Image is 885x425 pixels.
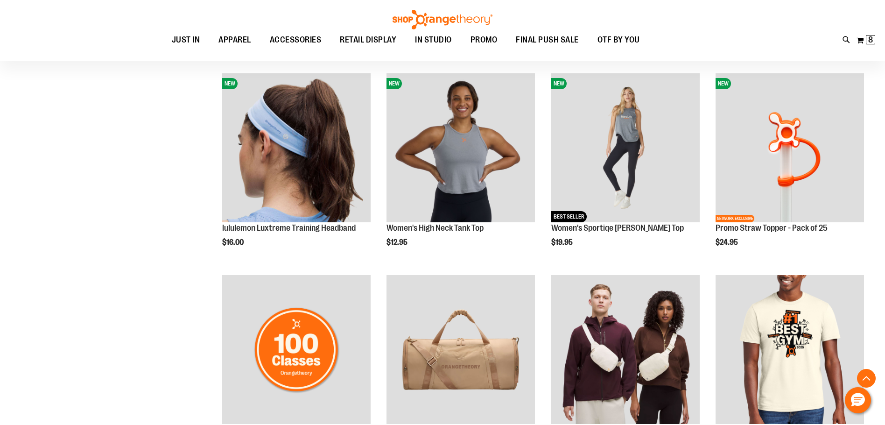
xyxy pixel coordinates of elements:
[386,275,535,425] a: Nike Duffel Bag
[222,275,371,425] a: 100 Club Milestone Sticker - Pack of 12
[716,238,739,247] span: $24.95
[386,73,535,222] img: Image of Womens BB High Neck Tank Grey
[218,69,375,270] div: product
[162,29,210,50] a: JUST IN
[716,275,864,425] a: OTF Unisex Best Gym Tee
[386,238,409,247] span: $12.95
[222,223,356,233] a: lululemon Luxtreme Training Headband
[386,223,484,233] a: Women's High Neck Tank Top
[340,29,396,50] span: RETAIL DISPLAY
[391,10,494,29] img: Shop Orangetheory
[382,69,540,270] div: product
[845,387,871,413] button: Hello, have a question? Let’s chat.
[716,223,828,233] a: Promo Straw Topper - Pack of 25
[386,78,402,89] span: NEW
[222,238,245,247] span: $16.00
[551,275,700,425] a: lululemon Everywhere Belt Bag - Large
[260,29,331,51] a: ACCESSORIES
[471,29,498,50] span: PROMO
[551,73,700,222] img: Women's Sportiqe Janie Tank Top
[461,29,507,51] a: PROMO
[406,29,461,51] a: IN STUDIO
[386,275,535,424] img: Nike Duffel Bag
[597,29,640,50] span: OTF BY YOU
[868,35,873,44] span: 8
[547,69,704,270] div: product
[386,73,535,223] a: Image of Womens BB High Neck Tank GreyNEW
[218,29,251,50] span: APPAREL
[857,369,876,388] button: Back To Top
[551,73,700,223] a: Women's Sportiqe Janie Tank TopNEWBEST SELLER
[330,29,406,51] a: RETAIL DISPLAY
[716,275,864,424] img: OTF Unisex Best Gym Tee
[551,238,574,247] span: $19.95
[588,29,649,51] a: OTF BY YOU
[209,29,260,51] a: APPAREL
[222,275,371,424] img: 100 Club Milestone Sticker - Pack of 12
[270,29,322,50] span: ACCESSORIES
[716,78,731,89] span: NEW
[711,69,869,270] div: product
[551,211,587,222] span: BEST SELLER
[551,275,700,424] img: lululemon Everywhere Belt Bag - Large
[506,29,588,51] a: FINAL PUSH SALE
[172,29,200,50] span: JUST IN
[222,78,238,89] span: NEW
[716,73,864,222] img: Promo Straw Topper - Pack of 25
[716,73,864,223] a: Promo Straw Topper - Pack of 25NEWNETWORK EXCLUSIVE
[716,215,754,222] span: NETWORK EXCLUSIVE
[516,29,579,50] span: FINAL PUSH SALE
[551,223,684,233] a: Women's Sportiqe [PERSON_NAME] Top
[415,29,452,50] span: IN STUDIO
[222,73,371,223] a: lululemon Luxtreme Training HeadbandNEW
[551,78,567,89] span: NEW
[222,73,371,222] img: lululemon Luxtreme Training Headband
